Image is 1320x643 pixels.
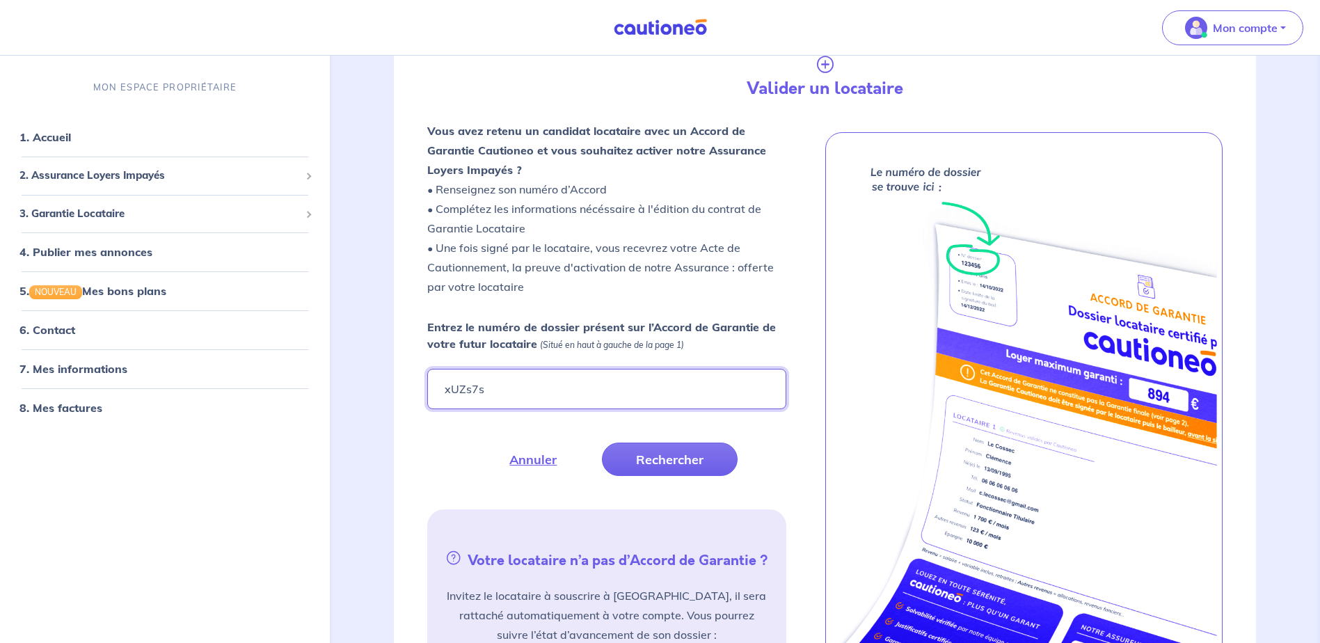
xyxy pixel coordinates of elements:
[6,239,324,267] div: 4. Publier mes annonces
[1213,19,1278,36] p: Mon compte
[540,340,684,350] em: (Situé en haut à gauche de la page 1)
[622,79,1028,99] h4: Valider un locataire
[19,246,152,260] a: 4. Publier mes annonces
[602,443,738,476] button: Rechercher
[427,121,786,296] p: • Renseignez son numéro d’Accord • Complétez les informations nécéssaire à l'édition du contrat d...
[608,19,713,36] img: Cautioneo
[427,369,786,409] input: Ex : 453678
[6,317,324,344] div: 6. Contact
[93,81,237,94] p: MON ESPACE PROPRIÉTAIRE
[6,356,324,383] div: 7. Mes informations
[433,548,780,569] h5: Votre locataire n’a pas d’Accord de Garantie ?
[6,395,324,422] div: 8. Mes factures
[19,402,102,415] a: 8. Mes factures
[1185,17,1207,39] img: illu_account_valid_menu.svg
[19,168,300,184] span: 2. Assurance Loyers Impayés
[6,200,324,228] div: 3. Garantie Locataire
[427,124,766,177] strong: Vous avez retenu un candidat locataire avec un Accord de Garantie Cautioneo et vous souhaitez act...
[19,206,300,222] span: 3. Garantie Locataire
[6,124,324,152] div: 1. Accueil
[19,131,71,145] a: 1. Accueil
[1162,10,1303,45] button: illu_account_valid_menu.svgMon compte
[475,443,591,476] button: Annuler
[19,285,166,299] a: 5.NOUVEAUMes bons plans
[6,278,324,305] div: 5.NOUVEAUMes bons plans
[6,163,324,190] div: 2. Assurance Loyers Impayés
[427,320,776,351] strong: Entrez le numéro de dossier présent sur l’Accord de Garantie de votre futur locataire
[19,363,127,376] a: 7. Mes informations
[19,324,75,338] a: 6. Contact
